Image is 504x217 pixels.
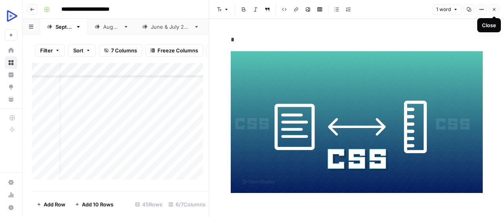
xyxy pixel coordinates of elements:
[32,198,70,211] button: Add Row
[82,200,113,208] span: Add 10 Rows
[44,200,65,208] span: Add Row
[70,198,118,211] button: Add 10 Rows
[88,19,135,35] a: [DATE]
[40,19,88,35] a: [DATE]
[99,44,142,57] button: 7 Columns
[5,93,17,106] a: Your Data
[5,201,17,214] button: Help + Support
[5,176,17,189] a: Settings
[231,51,483,193] img: Controlling%20Line%20Length%20in%20CSS%20for%20Better%20Readability.jpg
[5,189,17,201] a: Usage
[73,46,83,54] span: Sort
[111,46,137,54] span: 7 Columns
[135,19,206,35] a: [DATE] & [DATE]
[482,21,496,29] div: Close
[5,9,19,23] img: OpenReplay Logo
[103,23,120,31] div: [DATE]
[132,198,165,211] div: 45 Rows
[5,6,17,26] button: Workspace: OpenReplay
[5,69,17,81] a: Insights
[5,44,17,57] a: Home
[35,44,65,57] button: Filter
[5,56,17,69] a: Browse
[56,23,72,31] div: [DATE]
[157,46,198,54] span: Freeze Columns
[151,23,191,31] div: [DATE] & [DATE]
[5,81,17,93] a: Opportunities
[40,46,53,54] span: Filter
[436,6,451,13] span: 1 word
[165,198,209,211] div: 6/7 Columns
[433,4,461,15] button: 1 word
[145,44,203,57] button: Freeze Columns
[68,44,96,57] button: Sort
